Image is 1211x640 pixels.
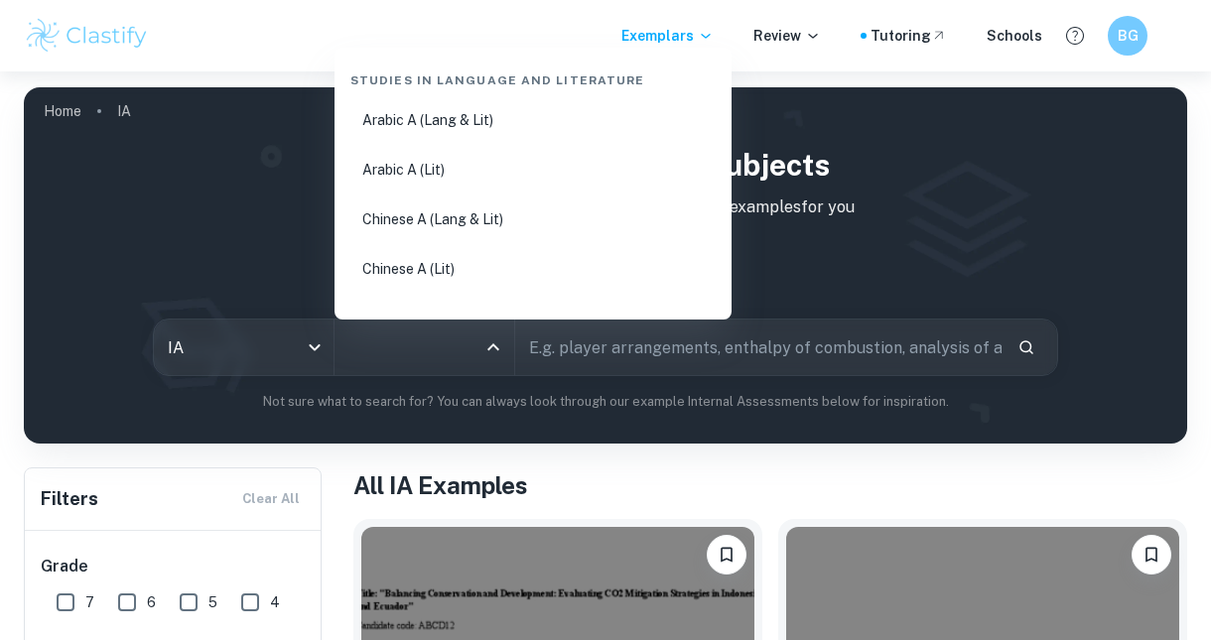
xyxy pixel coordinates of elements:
a: Tutoring [871,25,947,47]
p: Exemplars [621,25,714,47]
button: Bookmark [1132,535,1171,575]
button: Bookmark [707,535,746,575]
li: Dutch A (Lang & Lit) [342,296,724,341]
img: profile cover [24,87,1187,444]
li: Chinese A (Lit) [342,246,724,292]
p: Type a search phrase to find the most relevant IA examples for you [40,195,1171,219]
div: Studies in Language and Literature [342,56,724,97]
p: IA [117,100,131,122]
button: Help and Feedback [1058,19,1092,53]
li: Arabic A (Lang & Lit) [342,97,724,143]
li: Chinese A (Lang & Lit) [342,196,724,242]
span: 5 [208,591,217,613]
h1: IB IA examples for all subjects [40,143,1171,188]
span: 7 [85,591,94,613]
p: Not sure what to search for? You can always look through our example Internal Assessments below f... [40,392,1171,412]
button: Close [479,333,507,361]
button: BG [1108,16,1147,56]
li: Arabic A (Lit) [342,147,724,192]
span: 6 [147,591,156,613]
button: Search [1009,330,1043,364]
div: IA [154,320,334,375]
h6: Grade [41,555,307,578]
img: Clastify logo [24,16,150,56]
a: Schools [987,25,1042,47]
input: E.g. player arrangements, enthalpy of combustion, analysis of a big city... [515,320,1002,375]
p: Review [753,25,821,47]
h6: BG [1117,25,1140,47]
h1: All IA Examples [353,467,1187,503]
h6: Filters [41,485,98,513]
a: Home [44,97,81,125]
span: 4 [270,591,280,613]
